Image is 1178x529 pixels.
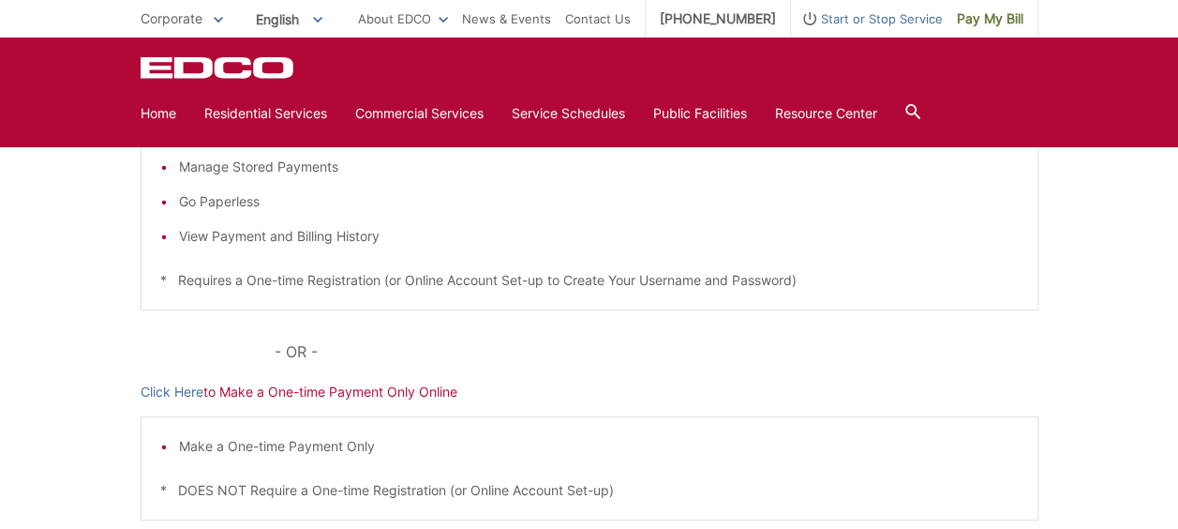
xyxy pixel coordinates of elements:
a: Service Schedules [512,103,625,124]
a: Home [141,103,176,124]
a: Residential Services [204,103,327,124]
li: View Payment and Billing History [179,226,1019,247]
a: Public Facilities [653,103,747,124]
a: Resource Center [775,103,877,124]
span: Corporate [141,10,202,26]
span: Pay My Bill [957,8,1023,29]
p: * Requires a One-time Registration (or Online Account Set-up to Create Your Username and Password) [160,270,1019,291]
p: to Make a One-time Payment Only Online [141,382,1038,402]
p: * DOES NOT Require a One-time Registration (or Online Account Set-up) [160,480,1019,501]
li: Manage Stored Payments [179,157,1019,177]
li: Make a One-time Payment Only [179,436,1019,457]
li: Go Paperless [179,191,1019,212]
a: About EDCO [358,8,448,29]
a: Contact Us [565,8,631,29]
a: EDCD logo. Return to the homepage. [141,56,296,79]
a: Click Here [141,382,203,402]
span: English [242,4,336,35]
a: News & Events [462,8,551,29]
p: - OR - [275,339,1037,365]
a: Commercial Services [355,103,484,124]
